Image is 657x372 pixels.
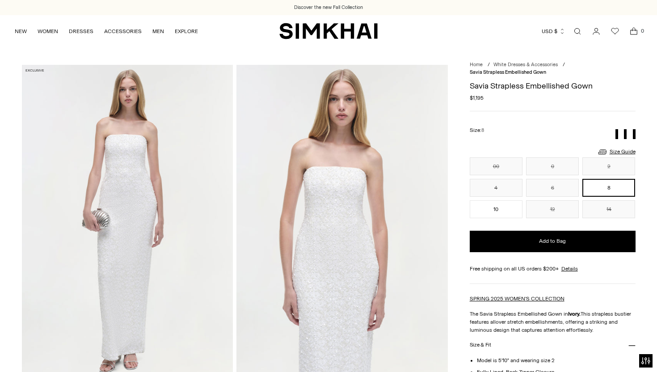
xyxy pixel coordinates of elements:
a: MEN [152,21,164,41]
button: 2 [582,157,635,175]
strong: Ivory. [568,311,581,317]
button: 14 [582,200,635,218]
a: ACCESSORIES [104,21,142,41]
a: Open cart modal [625,22,643,40]
a: NEW [15,21,27,41]
a: EXPLORE [175,21,198,41]
div: / [488,61,490,69]
a: Discover the new Fall Collection [294,4,363,11]
button: 12 [526,200,579,218]
h3: Size & Fit [470,342,491,348]
a: WOMEN [38,21,58,41]
button: 00 [470,157,522,175]
a: SIMKHAI [279,22,378,40]
button: 4 [470,179,522,197]
span: 8 [481,127,484,133]
span: Add to Bag [539,237,566,245]
span: 0 [638,27,646,35]
a: Wishlist [606,22,624,40]
button: Size & Fit [470,334,636,357]
div: Free shipping on all US orders $200+ [470,265,636,273]
a: Home [470,62,483,68]
a: Size Guide [597,146,636,157]
a: Details [561,265,578,273]
button: 8 [582,179,635,197]
a: SPRING 2025 WOMEN'S COLLECTION [470,296,564,302]
p: The Savia Strapless Embellished Gown in This strapless bustier features allover stretch embellish... [470,310,636,334]
span: Savia Strapless Embellished Gown [470,69,546,75]
button: 0 [526,157,579,175]
li: Model is 5'10" and wearing size 2 [477,356,636,364]
a: White Dresses & Accessories [493,62,558,68]
h1: Savia Strapless Embellished Gown [470,82,636,90]
button: Add to Bag [470,231,636,252]
a: Open search modal [569,22,586,40]
nav: breadcrumbs [470,61,636,76]
label: Size: [470,126,484,135]
a: DRESSES [69,21,93,41]
a: Go to the account page [587,22,605,40]
button: 10 [470,200,522,218]
div: / [563,61,565,69]
span: $1,195 [470,94,484,102]
button: 6 [526,179,579,197]
button: USD $ [542,21,565,41]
